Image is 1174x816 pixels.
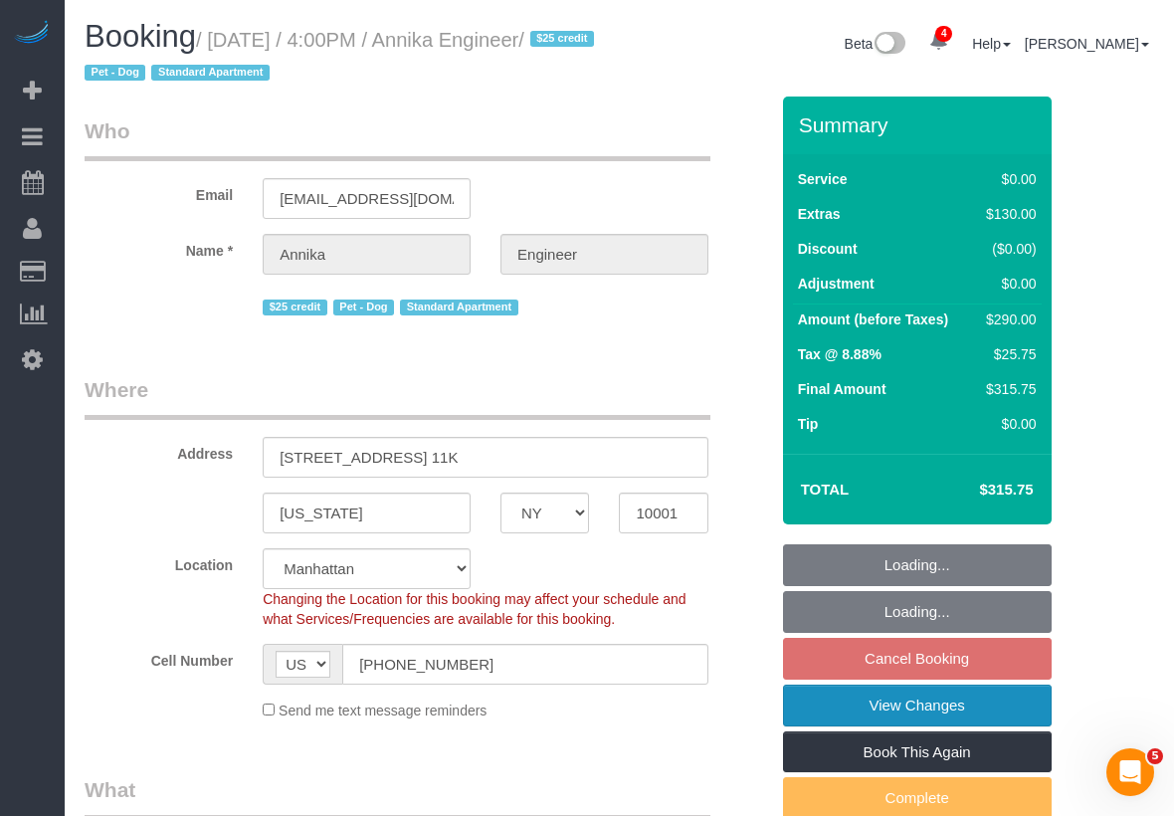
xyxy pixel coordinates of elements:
label: Email [70,178,248,205]
div: ($0.00) [978,239,1036,259]
div: $290.00 [978,309,1036,329]
span: Standard Apartment [400,300,518,315]
span: Booking [85,19,196,54]
a: Beta [845,36,906,52]
span: Pet - Dog [333,300,394,315]
input: City [263,493,471,533]
label: Service [798,169,848,189]
a: Help [972,36,1011,52]
a: [PERSON_NAME] [1025,36,1149,52]
div: $0.00 [978,274,1036,294]
label: Address [70,437,248,464]
div: $0.00 [978,414,1036,434]
small: / [DATE] / 4:00PM / Annika Engineer [85,29,600,85]
label: Cell Number [70,644,248,671]
a: View Changes [783,685,1052,726]
div: $130.00 [978,204,1036,224]
span: 5 [1147,748,1163,764]
h4: $315.75 [919,482,1033,499]
a: Book This Again [783,731,1052,773]
label: Discount [798,239,858,259]
img: Automaid Logo [12,20,52,48]
input: Last Name [500,234,708,275]
label: Location [70,548,248,575]
input: Cell Number [342,644,708,685]
div: $0.00 [978,169,1036,189]
legend: Where [85,375,710,420]
input: First Name [263,234,471,275]
label: Tax @ 8.88% [798,344,881,364]
div: $25.75 [978,344,1036,364]
label: Final Amount [798,379,886,399]
span: Changing the Location for this booking may affect your schedule and what Services/Frequencies are... [263,591,685,627]
input: Email [263,178,471,219]
legend: Who [85,116,710,161]
label: Tip [798,414,819,434]
h3: Summary [799,113,1042,136]
span: $25 credit [530,31,595,47]
span: Standard Apartment [151,65,270,81]
input: Zip Code [619,493,707,533]
span: Pet - Dog [85,65,145,81]
a: 4 [919,20,958,64]
iframe: Intercom live chat [1106,748,1154,796]
label: Name * [70,234,248,261]
span: $25 credit [263,300,327,315]
strong: Total [801,481,850,498]
span: Send me text message reminders [279,703,487,718]
label: Amount (before Taxes) [798,309,948,329]
img: New interface [873,32,905,58]
label: Extras [798,204,841,224]
div: $315.75 [978,379,1036,399]
label: Adjustment [798,274,875,294]
span: 4 [935,26,952,42]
